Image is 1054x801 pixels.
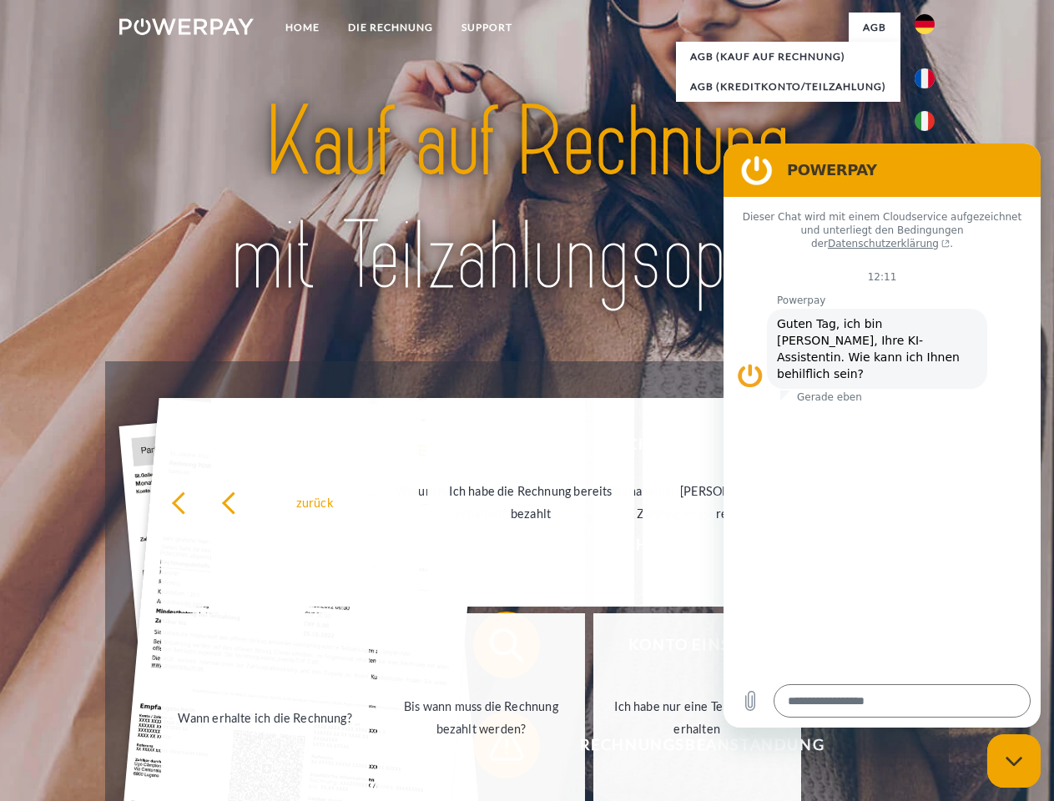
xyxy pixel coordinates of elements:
a: AGB (Kauf auf Rechnung) [676,42,900,72]
a: SUPPORT [447,13,527,43]
a: Home [271,13,334,43]
div: Ich habe nur eine Teillieferung erhalten [603,695,791,740]
a: agb [849,13,900,43]
img: fr [915,68,935,88]
img: it [915,111,935,131]
img: de [915,14,935,34]
a: AGB (Kreditkonto/Teilzahlung) [676,72,900,102]
img: title-powerpay_de.svg [159,80,895,320]
a: DIE RECHNUNG [334,13,447,43]
div: zurück [171,491,359,513]
img: logo-powerpay-white.svg [119,18,254,35]
iframe: Messaging-Fenster [724,144,1041,728]
div: zurück [221,491,409,513]
div: Bis wann muss die Rechnung bezahlt werden? [387,695,575,740]
div: [PERSON_NAME] wurde retourniert [653,480,840,525]
div: Ich habe die Rechnung bereits bezahlt [437,480,625,525]
iframe: Schaltfläche zum Öffnen des Messaging-Fensters; Konversation läuft [987,734,1041,788]
div: Wann erhalte ich die Rechnung? [171,706,359,728]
